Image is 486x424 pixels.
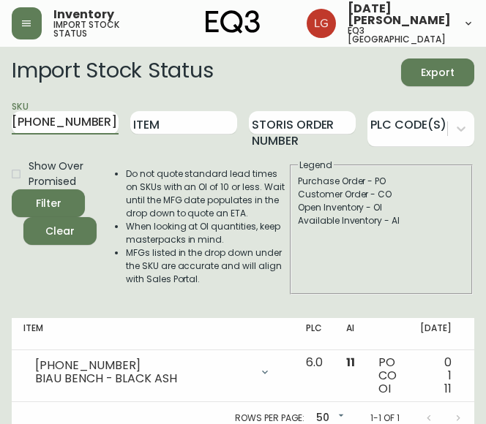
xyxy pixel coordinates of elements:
th: AI [334,318,367,350]
h2: Import Stock Status [12,58,213,86]
div: Open Inventory - OI [298,201,465,214]
span: OI [378,380,391,397]
td: 6.0 [294,350,334,402]
img: 2638f148bab13be18035375ceda1d187 [307,9,336,38]
button: Export [401,58,474,86]
li: Do not quote standard lead times on SKUs with an OI of 10 or less. Wait until the MFG date popula... [126,167,288,220]
li: When looking at OI quantities, keep masterpacks in mind. [126,220,288,246]
span: Export [413,64,463,82]
span: 11 [444,380,452,397]
div: Customer Order - CO [298,188,465,201]
div: BIAU BENCH - BLACK ASH [35,372,250,385]
th: PLC [294,318,334,350]
div: PO CO [378,356,397,395]
button: Filter [12,189,85,217]
li: MFGs listed in the drop down under the SKU are accurate and will align with Sales Portal. [126,246,288,286]
th: Item [12,318,294,350]
div: Available Inventory - AI [298,214,465,227]
img: logo [206,10,260,34]
button: Clear [23,217,97,245]
div: [PHONE_NUMBER]BIAU BENCH - BLACK ASH [23,356,283,388]
span: 11 [346,354,355,371]
legend: Legend [298,159,334,172]
h5: eq3 [GEOGRAPHIC_DATA] [348,26,451,44]
th: [DATE] [408,318,463,350]
span: Inventory [53,9,114,20]
div: Purchase Order - PO [298,175,465,188]
h5: import stock status [53,20,148,38]
span: [DATE][PERSON_NAME] [348,3,451,26]
span: Clear [35,222,85,241]
div: 0 1 [420,356,452,395]
div: [PHONE_NUMBER] [35,359,250,372]
span: Show Over Promised [29,159,85,189]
